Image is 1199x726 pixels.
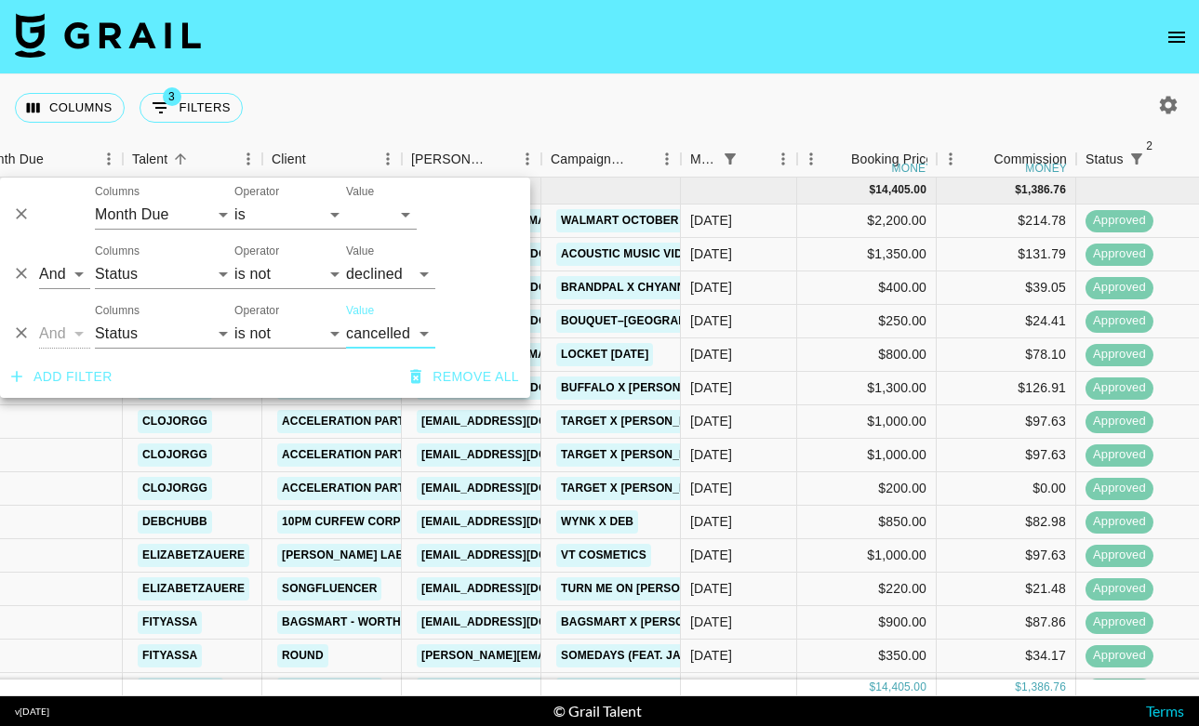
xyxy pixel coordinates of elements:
div: $900.00 [797,606,937,640]
div: $ [1015,680,1021,695]
a: [PERSON_NAME] [277,678,382,701]
div: Oct '24 [690,613,732,631]
div: $24.41 [937,305,1076,338]
a: elizabetzauere [138,577,249,601]
div: $ [869,680,875,695]
button: Show filters [140,93,243,123]
span: 3 [163,87,181,106]
button: Sort [306,146,332,172]
a: [EMAIL_ADDRESS][DOMAIN_NAME] [417,443,625,467]
div: $146.44 [937,673,1076,706]
a: Target x [PERSON_NAME] [556,443,721,467]
button: Select columns [15,93,125,123]
a: [EMAIL_ADDRESS][DOMAIN_NAME] [417,510,625,534]
span: approved [1086,346,1153,363]
div: Oct '24 [690,546,732,564]
a: [EMAIL_ADDRESS][DOMAIN_NAME] [417,477,625,500]
div: 2 active filters [1124,146,1150,172]
div: $34.17 [937,640,1076,673]
label: Columns [95,184,140,200]
button: Menu [374,145,402,173]
img: Grail Talent [15,13,201,58]
a: Bagsmart - WORTHFIND INTERNATIONAL LIMITED [277,611,576,634]
a: Terms [1146,702,1184,719]
select: Logic operator [39,259,90,289]
button: Sort [627,146,653,172]
div: Oct '24 [690,412,732,430]
span: approved [1086,312,1153,330]
div: © Grail Talent [553,702,642,720]
button: Delete [7,200,35,228]
span: approved [1086,446,1153,464]
button: Sort [825,146,851,172]
a: WYNK x Deb [556,510,638,534]
a: Target x [PERSON_NAME] [556,410,721,433]
button: Sort [967,146,993,172]
span: 2 [1140,137,1159,155]
button: Sort [1150,146,1176,172]
div: money [892,163,934,174]
select: Logic operator [39,319,90,349]
label: Operator [234,303,279,319]
a: [PERSON_NAME] Labs Inc. [277,544,442,567]
div: Oct '24 [690,646,732,665]
div: $78.10 [937,338,1076,372]
label: Operator [234,184,279,200]
button: Delete [7,319,35,347]
a: fityassa [138,611,202,634]
div: 14,405.00 [875,680,926,695]
a: VT Cosmetics [556,544,651,567]
div: Month Due [681,141,797,178]
a: lunalexxxx [138,678,223,701]
a: Locket [DATE] [556,343,653,366]
a: fityassa [138,644,202,667]
div: Oct '24 [690,278,732,297]
button: Sort [44,146,70,172]
a: [EMAIL_ADDRESS][DOMAIN_NAME] [417,410,625,433]
div: $200.00 [797,472,937,506]
div: Client [262,141,402,178]
a: Target x [PERSON_NAME]—Reimbursment [556,477,825,500]
a: [EMAIL_ADDRESS][DOMAIN_NAME] [417,577,625,601]
div: $97.63 [937,439,1076,472]
span: approved [1086,480,1153,497]
div: $131.79 [937,238,1076,271]
div: $1,000.00 [797,439,937,472]
span: approved [1086,547,1153,564]
a: Songfluencer [277,577,381,601]
span: approved [1086,245,1153,263]
button: open drawer [1158,19,1195,56]
div: $350.00 [797,640,937,673]
a: Acceleration Partners [277,410,441,433]
a: [PERSON_NAME][EMAIL_ADDRESS][DOMAIN_NAME] [417,644,720,667]
div: $87.86 [937,606,1076,640]
div: $1,500.00 [797,673,937,706]
div: Oct '24 [690,445,732,464]
button: Show filters [1124,146,1150,172]
a: elizabetzauere [138,544,249,567]
div: $97.63 [937,539,1076,573]
div: 1,386.76 [1021,680,1066,695]
div: $400.00 [797,271,937,305]
div: Talent [132,141,167,178]
label: Columns [95,303,140,319]
div: $2,200.00 [797,205,937,238]
span: approved [1086,614,1153,631]
a: [EMAIL_ADDRESS][DOMAIN_NAME] [417,611,625,634]
div: Client [272,141,306,178]
div: $ [869,182,875,198]
span: approved [1086,212,1153,230]
a: Color Wonder Campaign [556,678,726,701]
div: Commission [993,141,1067,178]
button: Remove all [403,360,526,394]
div: Oct '24 [690,211,732,230]
a: Brandpal x Chyanne [556,276,698,299]
div: Oct '24 [690,244,732,263]
div: $220.00 [797,573,937,606]
div: [PERSON_NAME] [411,141,487,178]
div: Oct '24 [690,311,732,330]
label: Value [346,244,374,259]
button: Menu [95,145,123,173]
button: Menu [234,145,262,173]
button: Menu [769,145,797,173]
